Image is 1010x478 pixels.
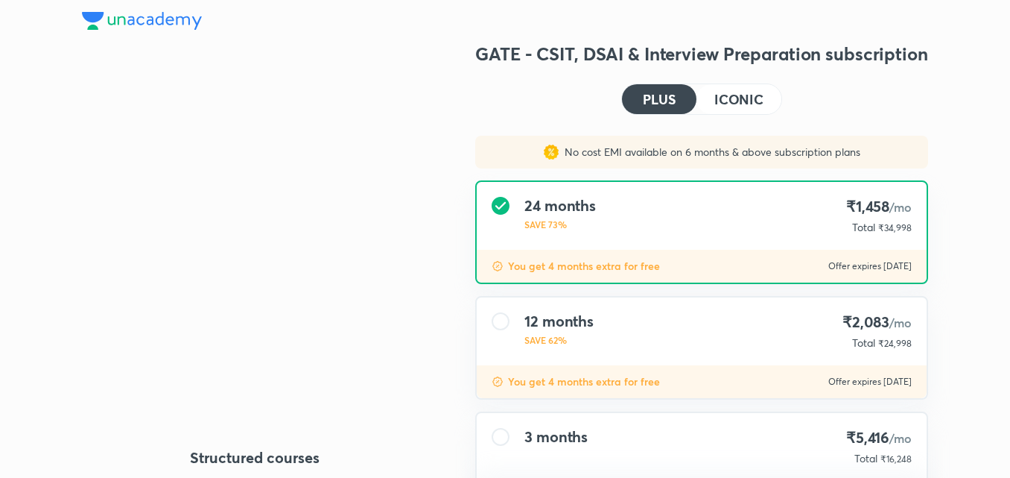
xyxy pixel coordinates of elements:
[622,84,696,114] button: PLUS
[878,222,912,233] span: ₹34,998
[696,84,781,114] button: ICONIC
[880,453,912,465] span: ₹16,248
[846,197,912,217] h4: ₹1,458
[492,260,504,272] img: discount
[475,42,928,66] h3: GATE - CSIT, DSAI & Interview Preparation subscription
[524,197,596,215] h4: 24 months
[82,12,202,30] img: Company Logo
[852,220,875,235] p: Total
[544,145,559,160] img: sales discount
[524,428,588,446] h4: 3 months
[854,451,877,466] p: Total
[559,145,860,160] p: No cost EMI available on 6 months & above subscription plans
[889,315,912,330] span: /mo
[889,199,912,215] span: /mo
[508,259,660,274] p: You get 4 months extra for free
[524,312,594,330] h4: 12 months
[82,447,428,469] h4: Structured courses
[492,376,504,388] img: discount
[524,333,594,347] p: SAVE 62%
[878,338,912,349] span: ₹24,998
[828,260,912,272] p: Offer expires [DATE]
[643,92,676,106] h4: PLUS
[889,430,912,446] span: /mo
[846,428,912,448] h4: ₹5,416
[828,376,912,388] p: Offer expires [DATE]
[852,336,875,350] p: Total
[842,312,912,333] h4: ₹2,083
[714,92,763,106] h4: ICONIC
[82,149,428,409] img: yH5BAEAAAAALAAAAAABAAEAAAIBRAA7
[508,374,660,389] p: You get 4 months extra for free
[524,218,596,231] p: SAVE 73%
